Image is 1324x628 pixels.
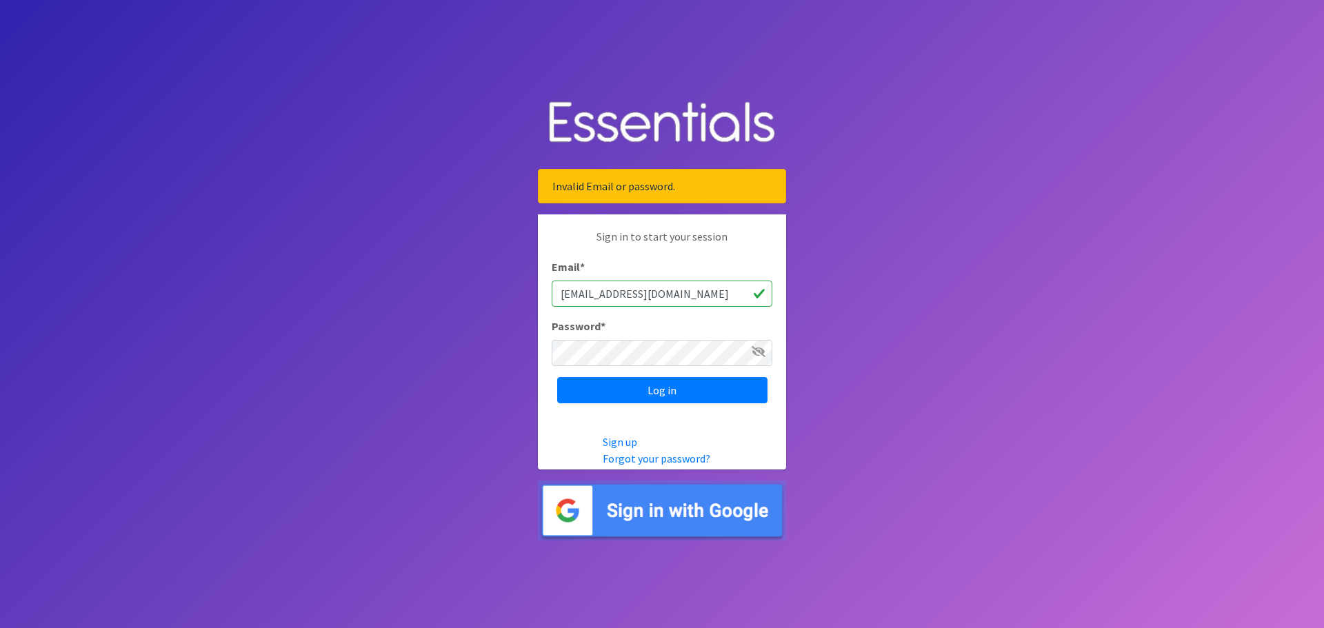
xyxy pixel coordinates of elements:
div: Invalid Email or password. [538,169,786,203]
label: Email [552,259,585,275]
abbr: required [580,260,585,274]
a: Forgot your password? [603,452,710,465]
label: Password [552,318,605,334]
a: Sign up [603,435,637,449]
img: Human Essentials [538,88,786,159]
abbr: required [601,319,605,333]
img: Sign in with Google [538,480,786,540]
p: Sign in to start your session [552,228,772,259]
input: Log in [557,377,768,403]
